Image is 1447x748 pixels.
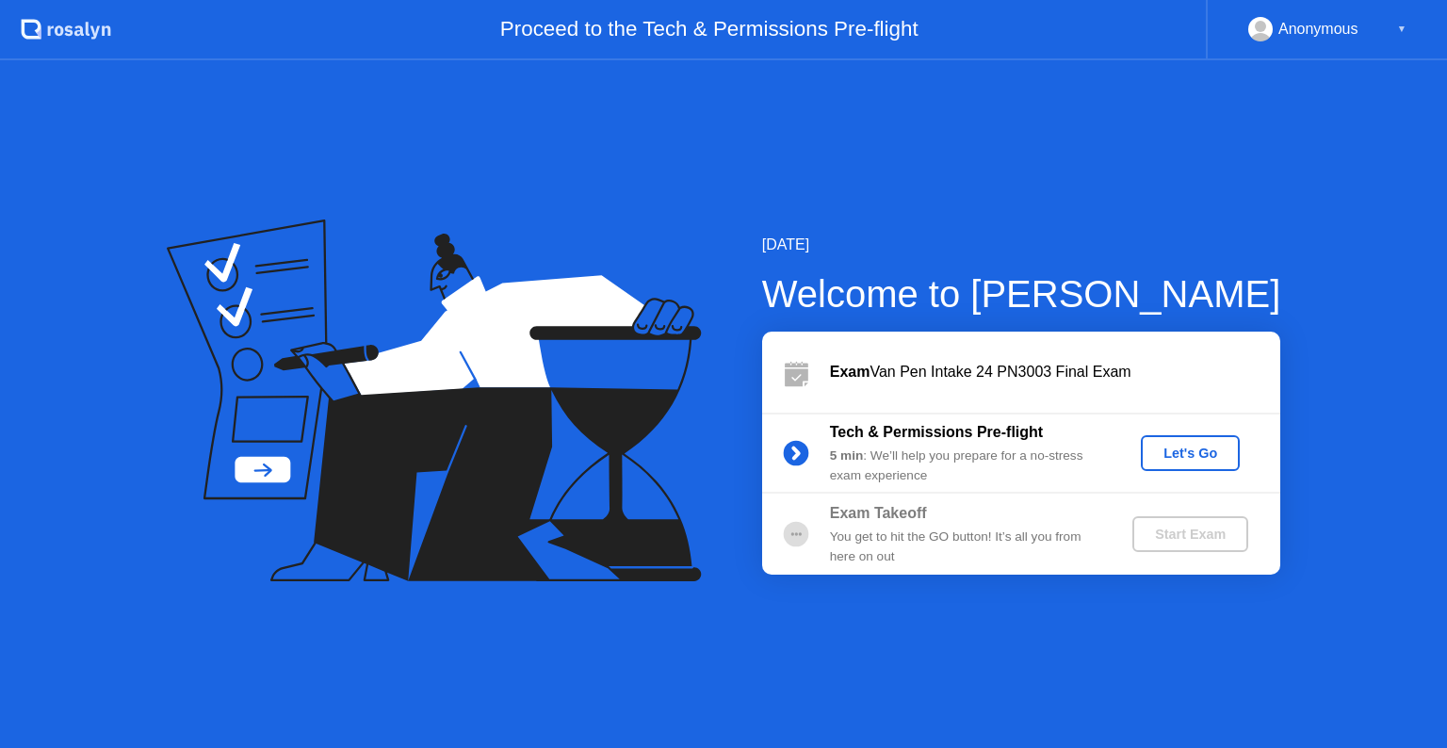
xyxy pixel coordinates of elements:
b: 5 min [830,448,864,463]
div: Welcome to [PERSON_NAME] [762,266,1281,322]
div: Start Exam [1140,527,1241,542]
div: Let's Go [1148,446,1232,461]
button: Start Exam [1132,516,1248,552]
b: Exam Takeoff [830,505,927,521]
div: : We’ll help you prepare for a no-stress exam experience [830,447,1101,485]
b: Exam [830,364,870,380]
div: Van Pen Intake 24 PN3003 Final Exam [830,361,1280,383]
div: ▼ [1397,17,1406,41]
div: Anonymous [1278,17,1358,41]
button: Let's Go [1141,435,1240,471]
b: Tech & Permissions Pre-flight [830,424,1043,440]
div: [DATE] [762,234,1281,256]
div: You get to hit the GO button! It’s all you from here on out [830,528,1101,566]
